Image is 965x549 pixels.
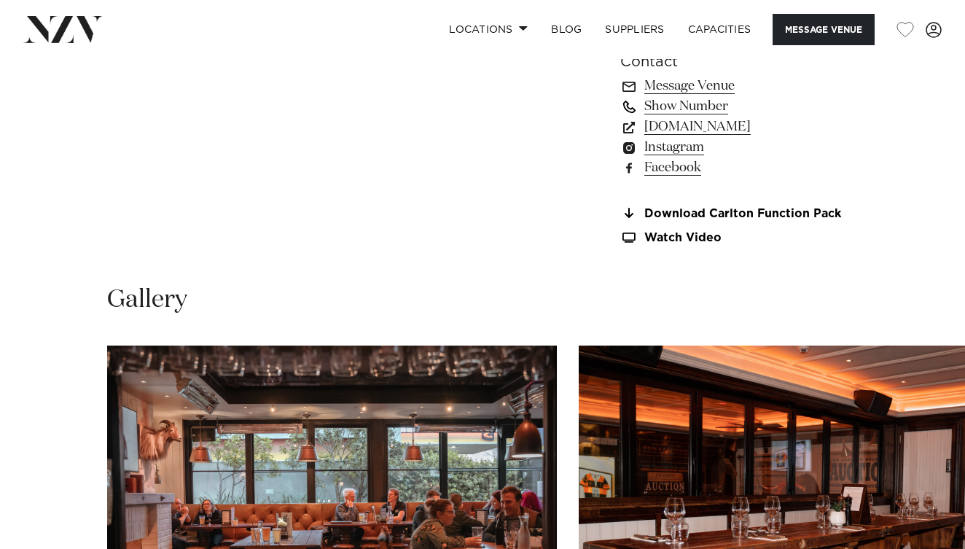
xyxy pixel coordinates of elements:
[620,207,858,220] a: Download Carlton Function Pack
[676,14,763,45] a: Capacities
[620,157,858,178] a: Facebook
[620,51,858,73] h6: Contact
[620,96,858,117] a: Show Number
[593,14,676,45] a: SUPPLIERS
[107,284,187,316] h2: Gallery
[620,232,858,244] a: Watch Video
[539,14,593,45] a: BLOG
[773,14,875,45] button: Message Venue
[620,76,858,96] a: Message Venue
[437,14,539,45] a: Locations
[620,137,858,157] a: Instagram
[23,16,103,42] img: nzv-logo.png
[620,117,858,137] a: [DOMAIN_NAME]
